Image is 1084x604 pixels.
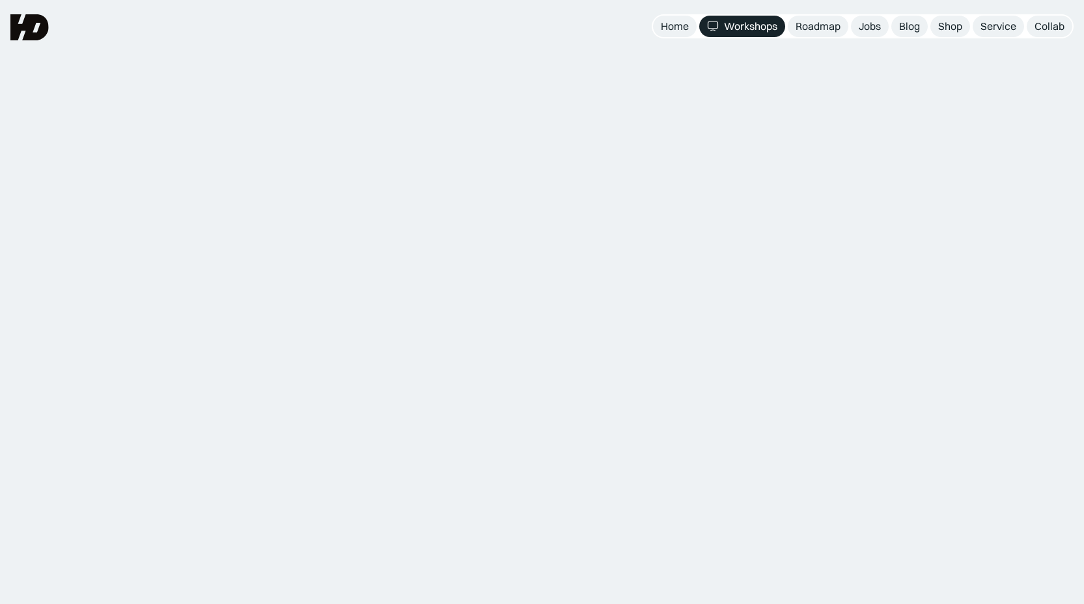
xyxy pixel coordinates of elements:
[1035,20,1064,33] div: Collab
[788,16,848,37] a: Roadmap
[899,20,920,33] div: Blog
[851,16,889,37] a: Jobs
[891,16,928,37] a: Blog
[930,16,970,37] a: Shop
[796,20,841,33] div: Roadmap
[980,20,1016,33] div: Service
[699,16,785,37] a: Workshops
[653,16,697,37] a: Home
[859,20,881,33] div: Jobs
[724,20,777,33] div: Workshops
[938,20,962,33] div: Shop
[661,20,689,33] div: Home
[1027,16,1072,37] a: Collab
[973,16,1024,37] a: Service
